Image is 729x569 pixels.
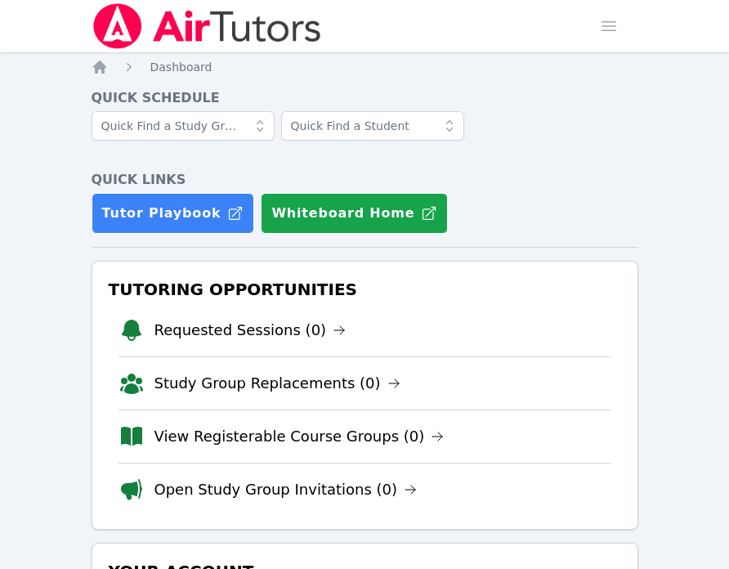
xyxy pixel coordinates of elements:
[150,59,212,75] a: Dashboard
[154,425,445,448] a: View Registerable Course Groups (0)
[261,193,448,234] button: Whiteboard Home
[154,319,347,342] a: Requested Sessions (0)
[92,59,638,75] nav: Breadcrumb
[92,170,638,190] h4: Quick Links
[92,3,323,49] img: Air Tutors
[154,478,418,501] a: Open Study Group Invitations (0)
[92,88,638,108] h4: Quick Schedule
[150,60,212,74] span: Dashboard
[105,275,624,304] h3: Tutoring Opportunities
[92,111,275,141] input: Quick Find a Study Group
[92,193,255,234] a: Tutor Playbook
[281,111,464,141] input: Quick Find a Student
[154,372,400,395] a: Study Group Replacements (0)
